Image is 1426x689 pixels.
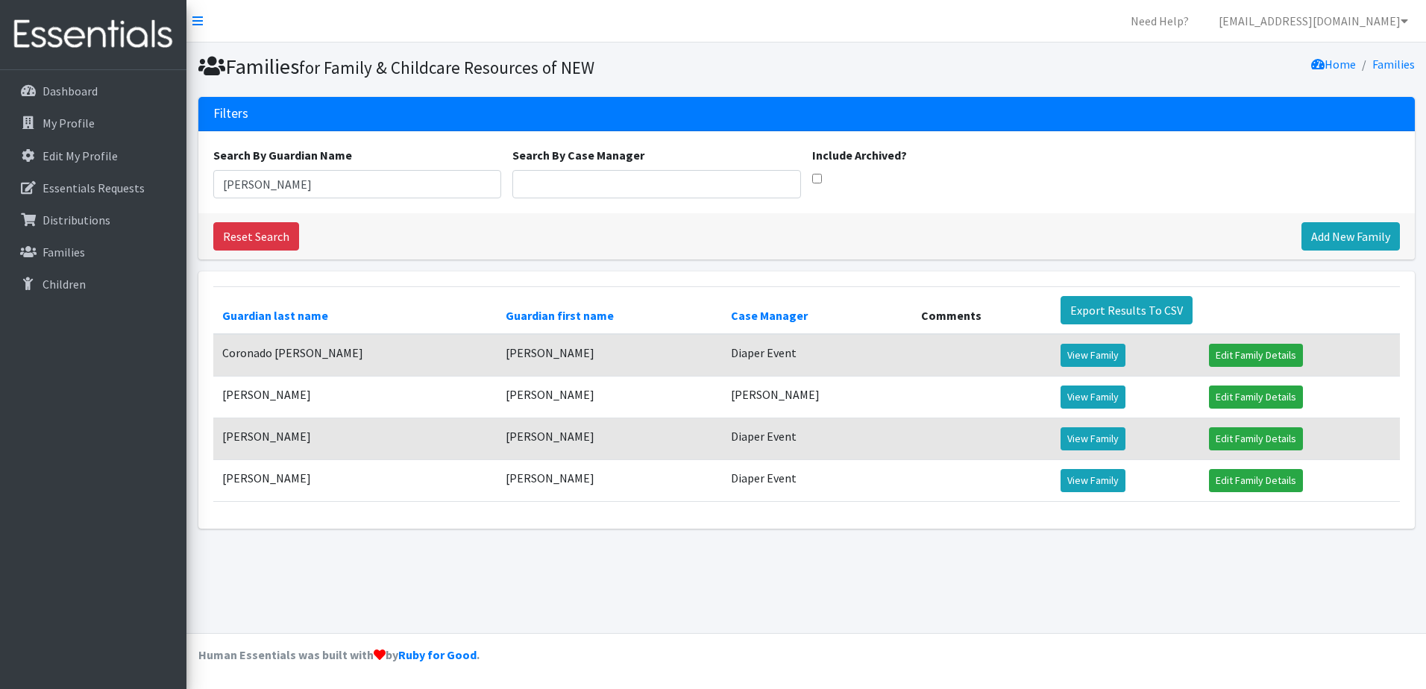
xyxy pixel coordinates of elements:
p: Essentials Requests [43,180,145,195]
p: Edit My Profile [43,148,118,163]
a: Reset Search [213,222,299,251]
td: [PERSON_NAME] [497,459,722,501]
label: Search By Case Manager [512,146,644,164]
a: Guardian last name [222,308,328,323]
a: My Profile [6,108,180,138]
img: HumanEssentials [6,10,180,60]
a: View Family [1061,427,1125,450]
a: Dashboard [6,76,180,106]
a: Edit Family Details [1209,386,1303,409]
small: for Family & Childcare Resources of NEW [299,57,594,78]
a: Families [1372,57,1415,72]
a: Home [1311,57,1356,72]
td: Diaper Event [722,334,912,377]
td: [PERSON_NAME] [213,376,497,418]
td: [PERSON_NAME] [213,459,497,501]
p: Dashboard [43,84,98,98]
td: Coronado [PERSON_NAME] [213,334,497,377]
a: View Family [1061,386,1125,409]
a: Families [6,237,180,267]
a: Case Manager [731,308,808,323]
td: [PERSON_NAME] [722,376,912,418]
th: Comments [912,286,1052,334]
a: Export Results To CSV [1061,296,1193,324]
h1: Families [198,54,801,80]
p: Distributions [43,213,110,227]
a: Guardian first name [506,308,614,323]
label: Include Archived? [812,146,907,164]
p: Children [43,277,86,292]
a: View Family [1061,344,1125,367]
td: [PERSON_NAME] [497,376,722,418]
a: Add New Family [1301,222,1400,251]
td: [PERSON_NAME] [497,334,722,377]
td: Diaper Event [722,418,912,459]
p: Families [43,245,85,259]
td: [PERSON_NAME] [213,418,497,459]
a: Edit Family Details [1209,427,1303,450]
a: Children [6,269,180,299]
label: Search By Guardian Name [213,146,352,164]
a: Distributions [6,205,180,235]
a: Ruby for Good [398,647,477,662]
a: Edit Family Details [1209,469,1303,492]
td: Diaper Event [722,459,912,501]
a: Need Help? [1119,6,1201,36]
p: My Profile [43,116,95,130]
a: Edit Family Details [1209,344,1303,367]
h3: Filters [213,106,248,122]
td: [PERSON_NAME] [497,418,722,459]
a: [EMAIL_ADDRESS][DOMAIN_NAME] [1207,6,1420,36]
strong: Human Essentials was built with by . [198,647,480,662]
a: Edit My Profile [6,141,180,171]
a: View Family [1061,469,1125,492]
a: Essentials Requests [6,173,180,203]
